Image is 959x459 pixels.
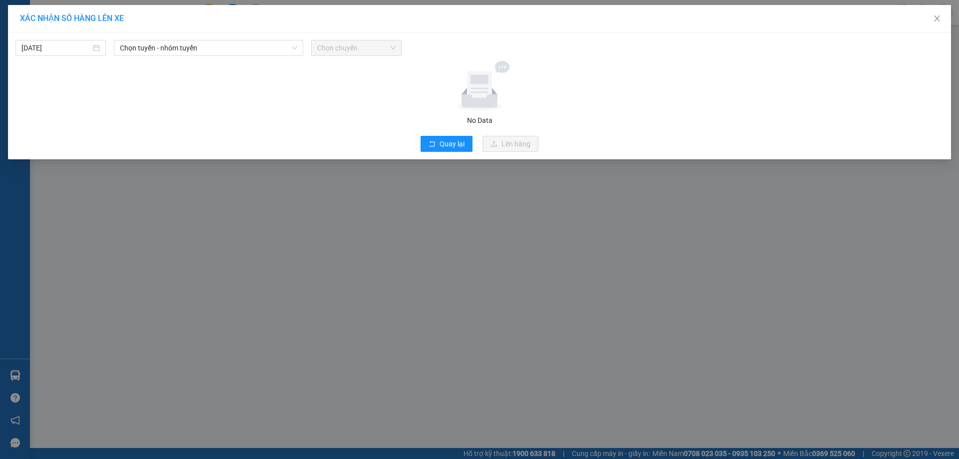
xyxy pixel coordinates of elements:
span: Quay lại [440,138,465,149]
button: Close [923,5,951,33]
div: No Data [14,115,945,126]
button: rollbackQuay lại [421,136,473,152]
span: Chọn tuyến - nhóm tuyến [120,40,297,55]
span: down [292,45,298,51]
span: XÁC NHẬN SỐ HÀNG LÊN XE [20,13,124,23]
input: 14/09/2025 [21,42,91,53]
span: close [933,14,941,22]
button: uploadLên hàng [482,136,538,152]
span: Chọn chuyến [317,40,396,55]
span: rollback [429,140,436,148]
